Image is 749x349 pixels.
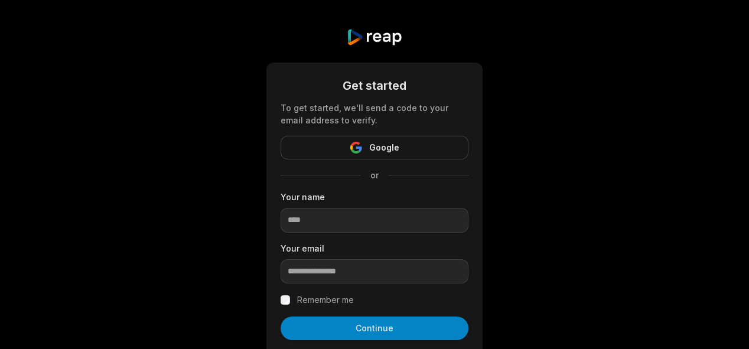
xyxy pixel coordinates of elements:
[281,136,468,159] button: Google
[346,28,402,46] img: reap
[361,169,388,181] span: or
[281,102,468,126] div: To get started, we'll send a code to your email address to verify.
[281,191,468,203] label: Your name
[281,242,468,255] label: Your email
[369,141,399,155] span: Google
[281,317,468,340] button: Continue
[281,77,468,94] div: Get started
[297,293,354,307] label: Remember me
